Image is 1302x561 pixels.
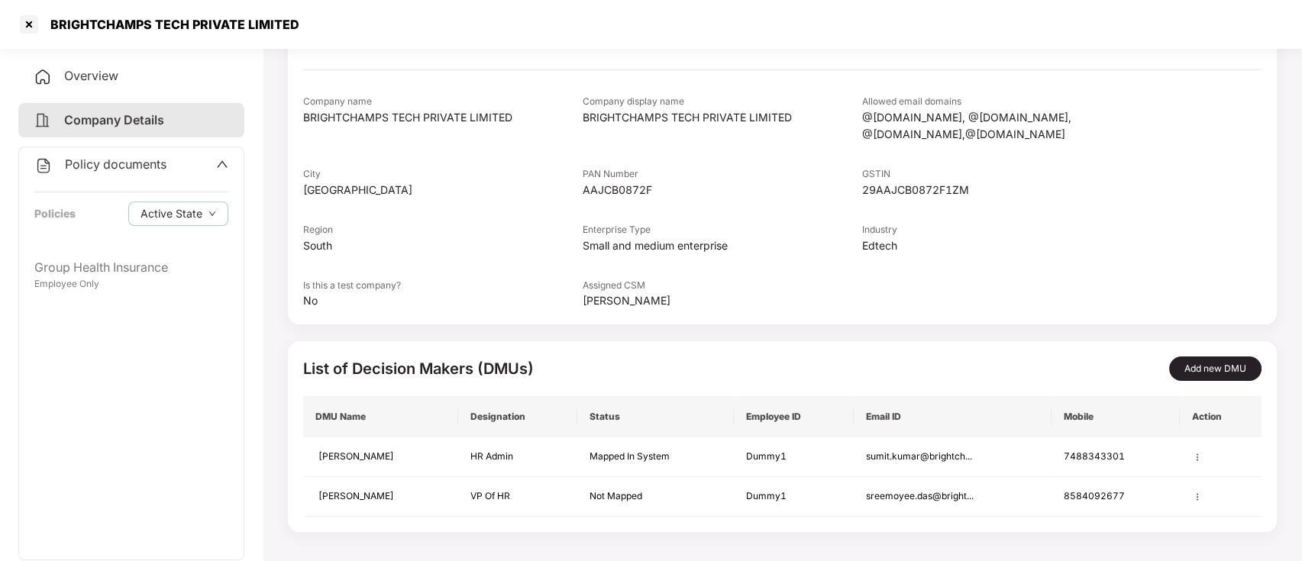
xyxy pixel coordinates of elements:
[303,279,583,293] div: Is this a test company?
[734,477,853,517] td: Dummy1
[1052,396,1180,437] th: Mobile
[1180,396,1262,437] th: Action
[590,450,722,464] div: Mapped In System
[590,489,722,504] div: Not Mapped
[583,279,862,293] div: Assigned CSM
[303,182,583,198] div: [GEOGRAPHIC_DATA]
[1064,450,1168,464] div: 7488343301
[458,396,577,437] th: Designation
[583,95,862,109] div: Company display name
[303,167,583,182] div: City
[734,396,853,437] th: Employee ID
[64,112,164,127] span: Company Details
[583,182,862,198] div: AAJCB0872F
[128,202,228,226] button: Active Statedown
[1192,452,1203,463] img: manage
[303,95,583,109] div: Company name
[34,258,228,277] div: Group Health Insurance
[216,158,228,170] span: up
[862,237,1142,254] div: Edtech
[141,205,202,222] span: Active State
[303,292,583,309] div: No
[34,277,228,292] div: Employee Only
[470,490,510,501] span: VP Of HR
[303,109,583,126] div: BRIGHTCHAMPS TECH PRIVATE LIMITED
[303,223,583,237] div: Region
[303,396,458,437] th: DMU Name
[866,450,1040,464] div: sumit.kumar@brightch...
[64,68,118,83] span: Overview
[1169,356,1262,381] button: Add new DMU
[1192,492,1203,502] img: manage
[866,489,1040,504] div: sreemoyee.das@bright...
[862,167,1142,182] div: GSTIN
[470,450,513,462] span: HR Admin
[65,156,166,172] span: Policy documents
[41,17,299,32] div: BRIGHTCHAMPS TECH PRIVATE LIMITED
[34,205,76,222] div: Policies
[583,237,862,254] div: Small and medium enterprise
[303,359,534,378] span: List of Decision Makers (DMUs)
[303,477,458,517] td: [PERSON_NAME]
[303,237,583,254] div: South
[862,182,1142,198] div: 29AAJCB0872F1ZM
[862,109,1142,143] div: @[DOMAIN_NAME], @[DOMAIN_NAME], @[DOMAIN_NAME],@[DOMAIN_NAME]
[862,223,1142,237] div: Industry
[734,437,853,477] td: Dummy1
[577,396,735,437] th: Status
[303,437,458,477] td: [PERSON_NAME]
[34,111,52,130] img: svg+xml;base64,PHN2ZyB4bWxucz0iaHR0cDovL3d3dy53My5vcmcvMjAwMC9zdmciIHdpZHRoPSIyNCIgaGVpZ2h0PSIyNC...
[583,223,862,237] div: Enterprise Type
[583,109,862,126] div: BRIGHTCHAMPS TECH PRIVATE LIMITED
[34,156,53,175] img: svg+xml;base64,PHN2ZyB4bWxucz0iaHR0cDovL3d3dy53My5vcmcvMjAwMC9zdmciIHdpZHRoPSIyNCIgaGVpZ2h0PSIyNC...
[862,95,1142,109] div: Allowed email domains
[208,210,216,218] span: down
[34,68,52,86] img: svg+xml;base64,PHN2ZyB4bWxucz0iaHR0cDovL3d3dy53My5vcmcvMjAwMC9zdmciIHdpZHRoPSIyNCIgaGVpZ2h0PSIyNC...
[854,396,1052,437] th: Email ID
[1064,489,1168,504] div: 8584092677
[583,167,862,182] div: PAN Number
[583,292,862,309] div: [PERSON_NAME]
